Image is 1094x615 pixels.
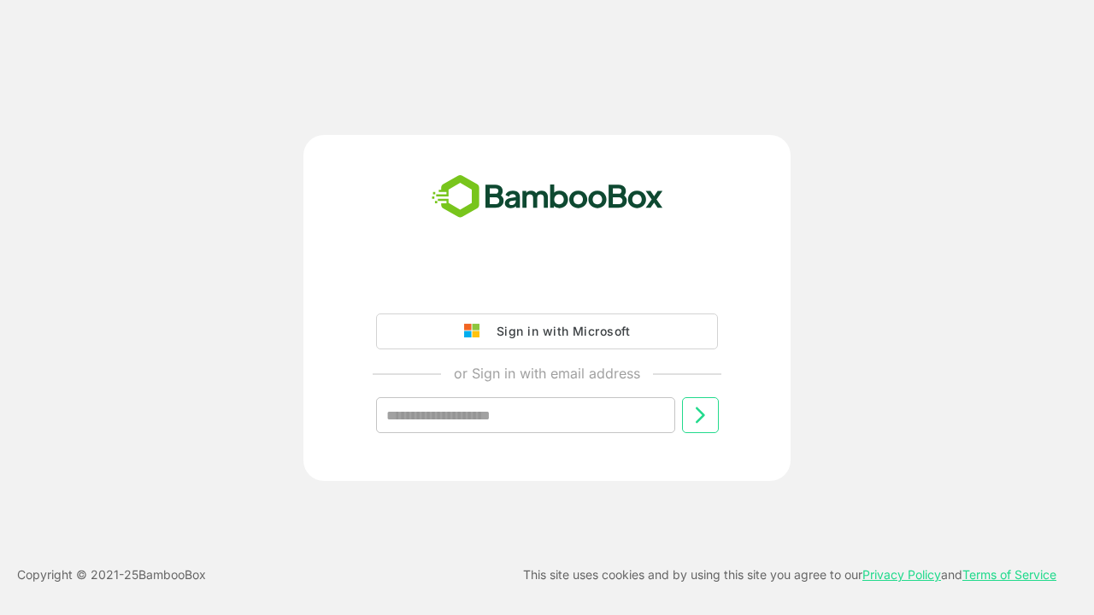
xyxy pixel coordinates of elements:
button: Sign in with Microsoft [376,313,718,349]
p: or Sign in with email address [454,363,640,384]
div: Sign in with Microsoft [488,320,630,343]
img: bamboobox [422,169,673,225]
a: Terms of Service [962,567,1056,582]
a: Privacy Policy [862,567,941,582]
p: Copyright © 2021- 25 BambooBox [17,565,206,585]
p: This site uses cookies and by using this site you agree to our and [523,565,1056,585]
img: google [464,324,488,339]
